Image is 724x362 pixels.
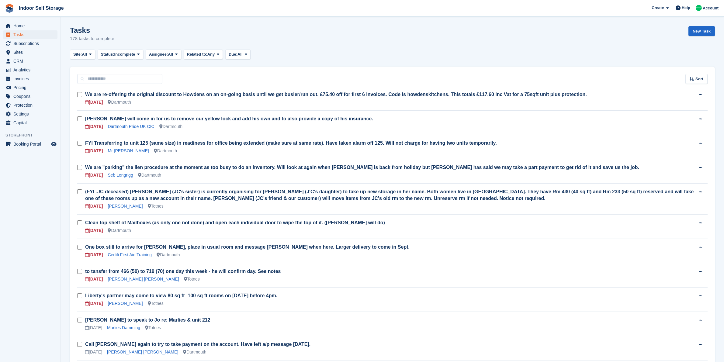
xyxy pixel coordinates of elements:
div: [DATE] [85,148,103,154]
span: Incomplete [114,51,135,57]
div: Totnes [184,276,200,282]
a: Certifi First Aid Training [108,252,152,257]
h1: Tasks [70,26,114,34]
a: Dartmouth Pride UK CIC [108,124,154,129]
a: menu [3,110,57,118]
a: [PERSON_NAME] [108,204,143,209]
a: We are "parking" the lien procedure at the moment as too busy to do an inventory. Will look at ag... [85,165,639,170]
div: [DATE] [85,203,103,209]
a: [PERSON_NAME] to speak to Jo re: Marlies & unit 212 [85,317,210,322]
span: Account [703,5,719,11]
span: Status: [101,51,114,57]
a: New Task [688,26,715,36]
div: Dartmouth [183,349,206,355]
button: Related to: Any [184,50,223,60]
a: to tansfer from 466 (50) to 719 (70) one day this week - he will confirm day. See notes [85,269,281,274]
a: Mr [PERSON_NAME] [108,148,149,153]
a: menu [3,30,57,39]
span: Help [682,5,690,11]
a: We are re-offering the original discount to Howdens on an on-going basis until we get busier/run ... [85,92,587,97]
div: [DATE] [85,172,103,178]
span: CRM [13,57,50,65]
span: Settings [13,110,50,118]
div: Dartmouth [154,148,177,154]
div: [DATE] [85,300,103,307]
div: Totnes [145,325,161,331]
a: Marlies Damming [107,325,140,330]
span: Coupons [13,92,50,101]
span: Home [13,22,50,30]
a: [PERSON_NAME] will come in for us to remove our yellow lock and add his own and to also provide a... [85,116,373,121]
span: Sort [695,76,703,82]
span: Pricing [13,83,50,92]
span: Capital [13,119,50,127]
a: menu [3,101,57,109]
div: [DATE] [85,276,103,282]
a: [PERSON_NAME] [PERSON_NAME] [107,350,178,354]
span: Storefront [5,132,61,138]
a: menu [3,39,57,48]
img: Helen Nicholls [696,5,702,11]
a: menu [3,74,57,83]
div: Totnes [148,203,164,209]
div: Totnes [148,300,164,307]
a: Seb Longrigg [108,173,133,178]
span: Related to: [187,51,207,57]
span: Analytics [13,66,50,74]
div: [DATE] [85,252,103,258]
div: Dartmouth [108,227,131,234]
span: Create [652,5,664,11]
a: menu [3,66,57,74]
img: stora-icon-8386f47178a22dfd0bd8f6a31ec36ba5ce8667c1dd55bd0f319d3a0aa187defe.svg [5,4,14,13]
span: All [82,51,87,57]
span: Any [207,51,215,57]
button: Status: Incomplete [98,50,143,60]
a: [PERSON_NAME] [PERSON_NAME] [108,277,179,281]
button: Assignee: All [146,50,181,60]
p: 178 tasks to complete [70,35,114,42]
a: Indoor Self Storage [16,3,66,13]
span: All [237,51,243,57]
span: Booking Portal [13,140,50,148]
span: Due: [229,51,237,57]
span: All [168,51,173,57]
span: Protection [13,101,50,109]
span: Invoices [13,74,50,83]
a: menu [3,119,57,127]
span: Sites [13,48,50,57]
a: menu [3,140,57,148]
button: Site: All [70,50,95,60]
div: [DATE] [85,325,102,331]
span: Site: [73,51,82,57]
div: Dartmouth [157,252,180,258]
a: Call [PERSON_NAME] again to try to take payment on the account. Have left a/p message [DATE]. [85,342,310,347]
a: menu [3,92,57,101]
a: Clean top shelf of Mailboxes (as only one not done) and open each individual door to wipe the top... [85,220,385,225]
a: [PERSON_NAME] [108,301,143,306]
div: Dartmouth [138,172,161,178]
div: Dartmouth [159,123,182,130]
a: (FYI -JC deceased) [PERSON_NAME] (JC's sister) is currently organising for [PERSON_NAME] (J'C's d... [85,189,694,201]
div: [DATE] [85,123,103,130]
a: menu [3,48,57,57]
div: [DATE] [85,99,103,105]
span: Assignee: [149,51,168,57]
a: FYI Transferring to unit 125 (same size) in readiness for office being extended (make sure at sam... [85,140,497,146]
a: menu [3,83,57,92]
button: Due: All [225,50,251,60]
a: One box still to arrive for [PERSON_NAME], place in usual room and message [PERSON_NAME] when her... [85,244,410,250]
span: Tasks [13,30,50,39]
a: Preview store [50,140,57,148]
div: [DATE] [85,227,103,234]
a: menu [3,57,57,65]
a: menu [3,22,57,30]
a: Liberty's partner may come to view 80 sq ft- 100 sq ft rooms on [DATE] before 4pm. [85,293,277,298]
span: Subscriptions [13,39,50,48]
div: [DATE] [85,349,102,355]
div: Dartmouth [108,99,131,105]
